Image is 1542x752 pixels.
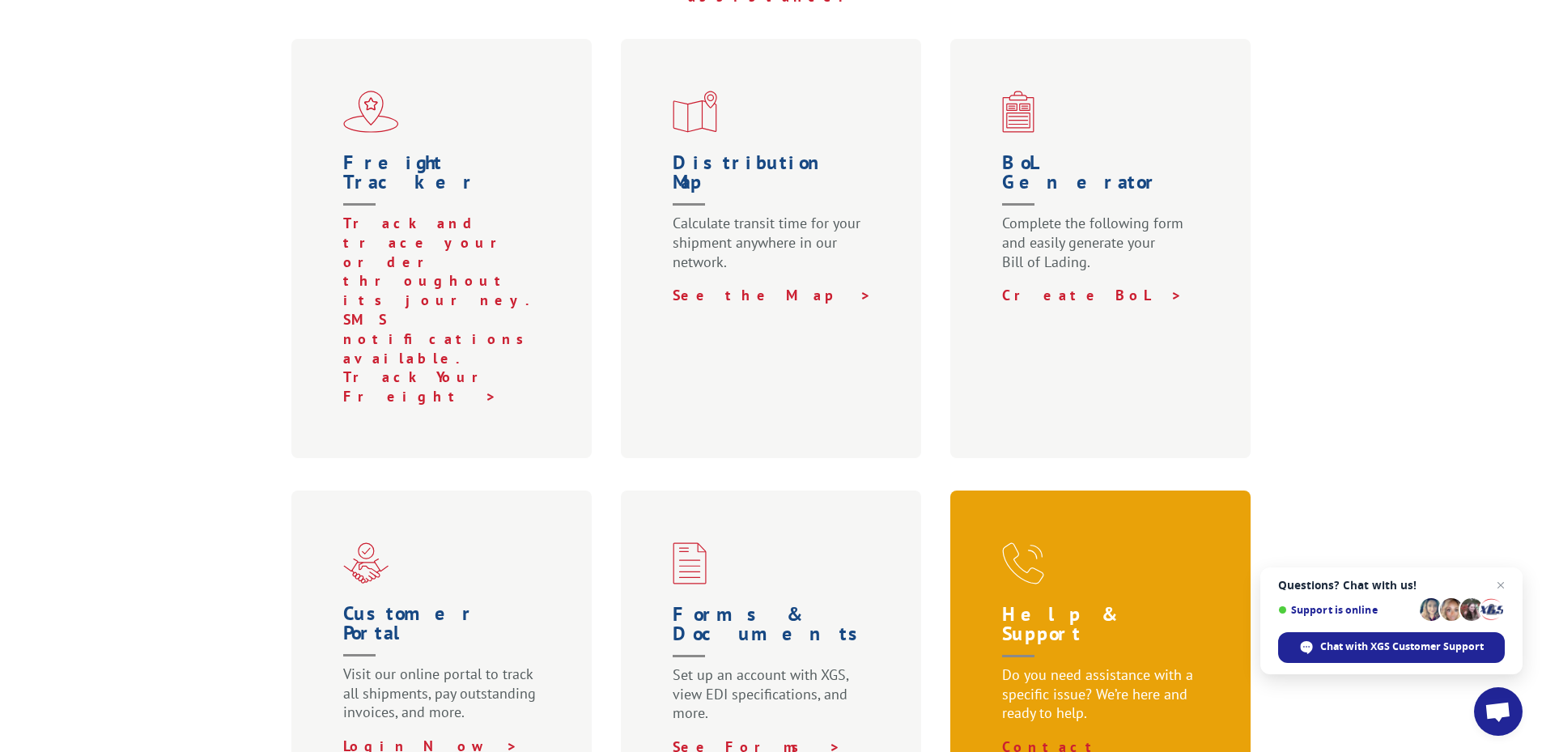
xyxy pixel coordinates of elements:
[343,542,389,584] img: xgs-icon-partner-red (1)
[1002,605,1206,665] h1: Help & Support
[673,153,877,214] h1: Distribution Map
[343,153,547,214] h1: Freight Tracker
[673,286,872,304] a: See the Map >
[673,605,877,665] h1: Forms & Documents
[1278,604,1414,616] span: Support is online
[343,665,547,737] p: Visit our online portal to track all shipments, pay outstanding invoices, and more.
[1002,665,1206,737] p: Do you need assistance with a specific issue? We’re here and ready to help.
[1320,639,1484,654] span: Chat with XGS Customer Support
[1002,91,1034,133] img: xgs-icon-bo-l-generator-red
[343,153,547,368] a: Freight Tracker Track and trace your order throughout its journey. SMS notifications available.
[343,214,547,368] p: Track and trace your order throughout its journey. SMS notifications available.
[343,368,501,406] a: Track Your Freight >
[1002,286,1183,304] a: Create BoL >
[343,91,399,133] img: xgs-icon-flagship-distribution-model-red
[1002,214,1206,286] p: Complete the following form and easily generate your Bill of Lading.
[343,604,547,665] h1: Customer Portal
[673,665,877,737] p: Set up an account with XGS, view EDI specifications, and more.
[673,91,717,133] img: xgs-icon-distribution-map-red
[1002,542,1044,584] img: xgs-icon-help-and-support-red
[673,214,877,286] p: Calculate transit time for your shipment anywhere in our network.
[1474,687,1523,736] a: Open chat
[673,542,707,584] img: xgs-icon-credit-financing-forms-red
[1278,579,1505,592] span: Questions? Chat with us!
[1278,632,1505,663] span: Chat with XGS Customer Support
[1002,153,1206,214] h1: BoL Generator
